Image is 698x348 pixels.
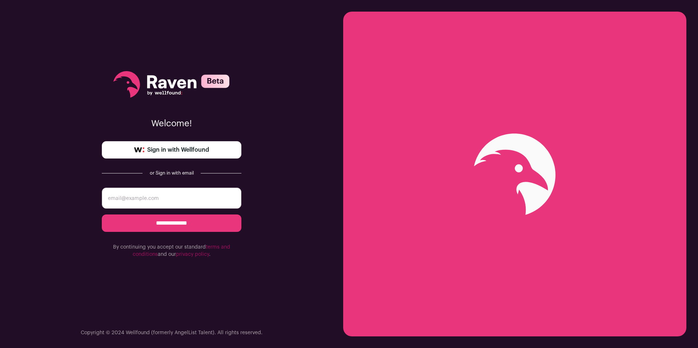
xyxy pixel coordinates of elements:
[148,170,195,176] div: or Sign in with email
[102,243,241,258] p: By continuing you accept our standard and our .
[176,252,209,257] a: privacy policy
[81,329,262,336] p: Copyright © 2024 Wellfound (formerly AngelList Talent). All rights reserved.
[102,118,241,130] p: Welcome!
[102,141,241,159] a: Sign in with Wellfound
[134,147,144,152] img: wellfound-symbol-flush-black-fb3c872781a75f747ccb3a119075da62bfe97bd399995f84a933054e44a575c4.png
[147,146,209,154] span: Sign in with Wellfound
[102,188,241,209] input: email@example.com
